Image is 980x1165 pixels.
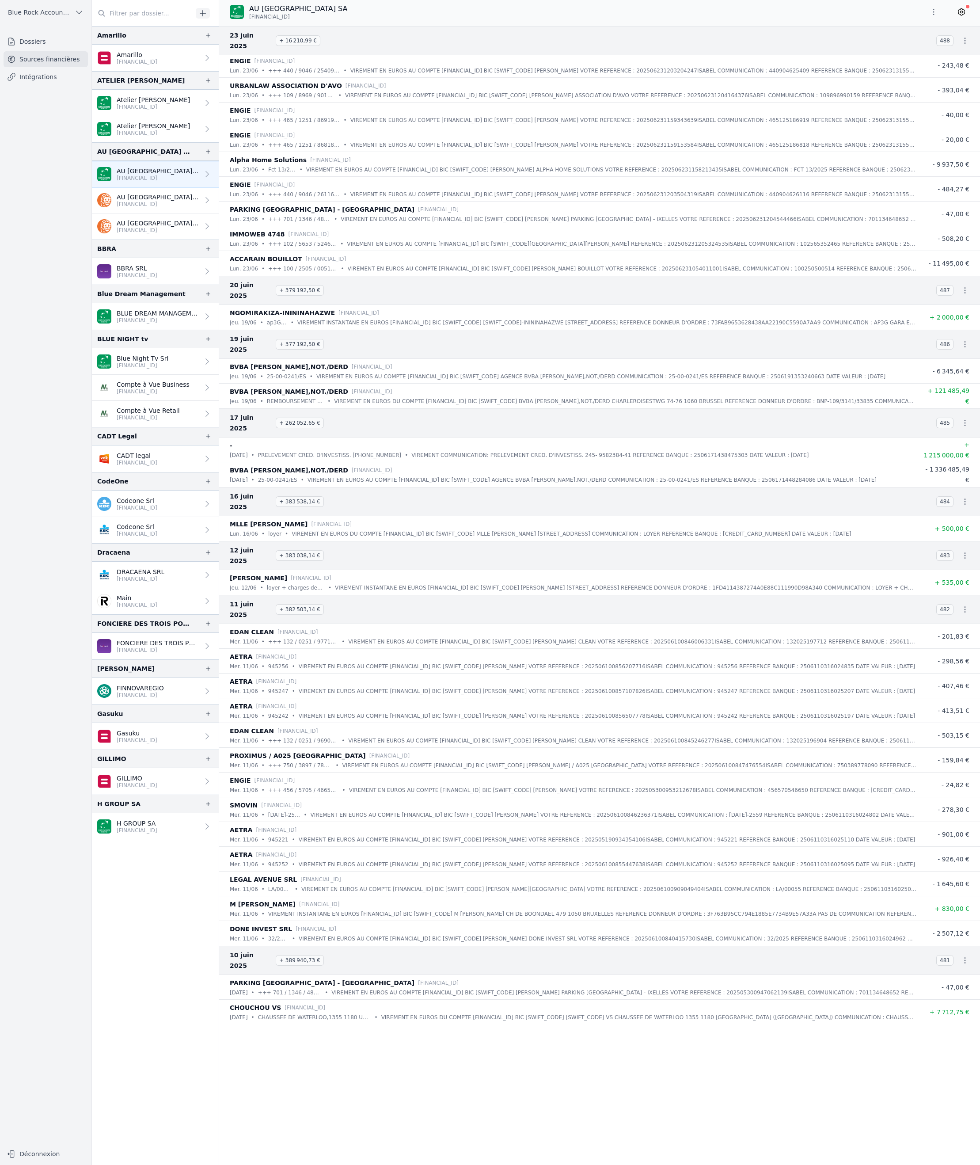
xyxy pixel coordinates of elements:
[346,81,386,90] p: [FINANCIAL_ID]
[92,116,219,142] a: Atelier [PERSON_NAME] [FINANCIAL_ID]
[92,517,219,543] a: Codeone Srl [FINANCIAL_ID]
[230,412,272,434] span: 17 juin 2025
[97,754,126,764] div: GILLIMO
[230,56,251,66] p: ENGIE
[316,372,885,381] p: VIREMENT EN EUROS AU COMPTE [FINANCIAL_ID] BIC [SWIFT_CODE] AGENCE BVBA [PERSON_NAME],NOT./DERD C...
[97,75,185,86] div: ATELIER [PERSON_NAME]
[249,13,290,20] span: [FINANCIAL_ID]
[268,662,289,671] p: 945256
[230,5,244,19] img: BNP_BE_BUSINESS_GEBABEBB.png
[92,187,219,213] a: AU [GEOGRAPHIC_DATA] SA [FINANCIAL_ID]
[230,736,258,745] p: mer. 11/06
[938,235,969,242] span: - 508,20 €
[262,190,265,199] div: •
[230,529,258,538] p: lun. 16/06
[117,496,157,505] p: Codeone Srl
[938,707,969,714] span: - 413,51 €
[92,303,219,330] a: BLUE DREAM MANAGEMENT SRL [FINANCIAL_ID]
[251,476,254,484] div: •
[97,594,111,608] img: revolut.png
[117,647,199,654] p: [FINANCIAL_ID]
[117,103,190,110] p: [FINANCIAL_ID]
[4,51,88,67] a: Sources financières
[92,213,219,240] a: AU [GEOGRAPHIC_DATA] SA [FINANCIAL_ID]
[292,662,295,671] div: •
[230,651,253,662] p: AETRA
[344,66,347,75] div: •
[348,264,916,273] p: VIREMENT EN EUROS AU COMPTE [FINANCIAL_ID] BIC [SWIFT_CODE] [PERSON_NAME] BOUILLOT VOTRE REFERENC...
[262,141,265,149] div: •
[92,348,219,375] a: Blue Night Tv Srl [FINANCIAL_ID]
[230,229,285,240] p: IMMOWEB 4748
[300,165,303,174] div: •
[230,662,258,671] p: mer. 11/06
[117,575,164,582] p: [FINANCIAL_ID]
[230,386,348,397] p: BVBA [PERSON_NAME],NOT./DERD
[260,318,263,327] div: •
[117,692,164,699] p: [FINANCIAL_ID]
[334,215,337,224] div: •
[230,280,272,301] span: 20 juin 2025
[934,579,969,586] span: + 535,00 €
[938,186,969,193] span: - 484,27 €
[117,684,164,693] p: FINNOVAREGIO
[230,318,257,327] p: jeu. 19/06
[230,491,272,512] span: 16 juin 2025
[230,476,248,484] p: [DATE]
[268,736,338,745] p: +++ 132 / 0251 / 96904 +++
[4,1147,88,1161] button: Déconnexion
[230,761,258,770] p: mer. 11/06
[925,466,969,484] span: - 1 336 485,49 €
[117,451,157,460] p: CADT legal
[92,258,219,285] a: BBRA SRL [FINANCIAL_ID]
[97,264,111,278] img: BEOBANK_CTBKBEBX.png
[268,190,340,199] p: +++ 440 / 9046 / 26116 +++
[230,308,335,318] p: NGOMIRAKIZA-INININAHAZWE
[277,628,318,636] p: [FINANCIAL_ID]
[97,497,111,511] img: kbc.png
[92,45,219,71] a: Amarillo [FINANCIAL_ID]
[97,568,111,582] img: KBC_BRUSSELS_KREDBEBB.png
[936,418,953,428] span: 485
[334,397,916,406] p: VIREMENT EN EUROS DU COMPTE [FINANCIAL_ID] BIC [SWIFT_CODE] BVBA [PERSON_NAME],NOT./DERD CHARLERO...
[4,69,88,85] a: Intégrations
[97,684,111,698] img: triodosbank.png
[97,146,190,157] div: AU [GEOGRAPHIC_DATA] SA
[97,193,111,207] img: ing.png
[230,190,258,199] p: lun. 23/06
[277,727,318,735] p: [FINANCIAL_ID]
[262,736,265,745] div: •
[117,219,199,228] p: AU [GEOGRAPHIC_DATA] SA
[276,496,324,507] span: + 383 538,14 €
[938,658,969,665] span: - 298,56 €
[285,529,288,538] div: •
[262,165,265,174] div: •
[230,627,274,637] p: EDAN CLEAN
[276,550,324,561] span: + 383 038,14 €
[230,583,257,592] p: jeu. 12/06
[117,530,157,537] p: [FINANCIAL_ID]
[230,712,258,720] p: mer. 11/06
[311,520,352,529] p: [FINANCIAL_ID]
[927,387,969,405] span: + 121 485,49 €
[230,130,251,141] p: ENGIE
[117,602,157,609] p: [FINANCIAL_ID]
[938,62,969,69] span: - 243,48 €
[230,105,251,116] p: ENGIE
[230,30,272,51] span: 23 juin 2025
[338,308,379,317] p: [FINANCIAL_ID]
[299,687,915,696] p: VIREMENT EN EUROS AU COMPTE [FINANCIAL_ID] BIC [SWIFT_CODE] [PERSON_NAME] VOTRE REFERENCE : 20250...
[938,633,969,640] span: - 201,83 €
[350,66,916,75] p: VIREMENT EN EUROS AU COMPTE [FINANCIAL_ID] BIC [SWIFT_CODE] [PERSON_NAME] VOTRE REFERENCE : 20250...
[254,106,295,115] p: [FINANCIAL_ID]
[262,712,265,720] div: •
[254,131,295,140] p: [FINANCIAL_ID]
[262,116,265,125] div: •
[230,451,248,460] p: [DATE]
[117,122,190,130] p: Atelier [PERSON_NAME]
[347,240,916,248] p: VIREMENT EN EUROS AU COMPTE [FINANCIAL_ID] BIC [SWIFT_CODE][GEOGRAPHIC_DATA][PERSON_NAME] REFEREN...
[230,204,414,215] p: PARKING [GEOGRAPHIC_DATA] - [GEOGRAPHIC_DATA]
[289,230,329,239] p: [FINANCIAL_ID]
[230,264,258,273] p: lun. 23/06
[230,701,253,712] p: AETRA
